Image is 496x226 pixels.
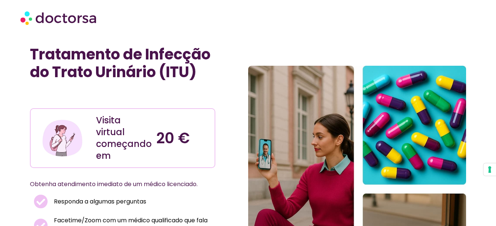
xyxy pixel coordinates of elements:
img: Ilustração retratando uma jovem mulher em uma roupa casual, envolvida com seu smartphone. Ela tem... [41,117,83,159]
h4: 20 € [156,129,209,147]
div: Visita virtual começando em [96,114,149,162]
h1: Tratamento de Infecção do Trato Urinário (ITU) [30,45,215,81]
iframe: Customer reviews powered by Trustpilot [34,92,144,101]
button: Your consent preferences for tracking technologies [483,163,496,176]
span: Responda a algumas perguntas [52,196,146,207]
p: Obtenha atendimento imediato de um médico licenciado. [30,179,198,189]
